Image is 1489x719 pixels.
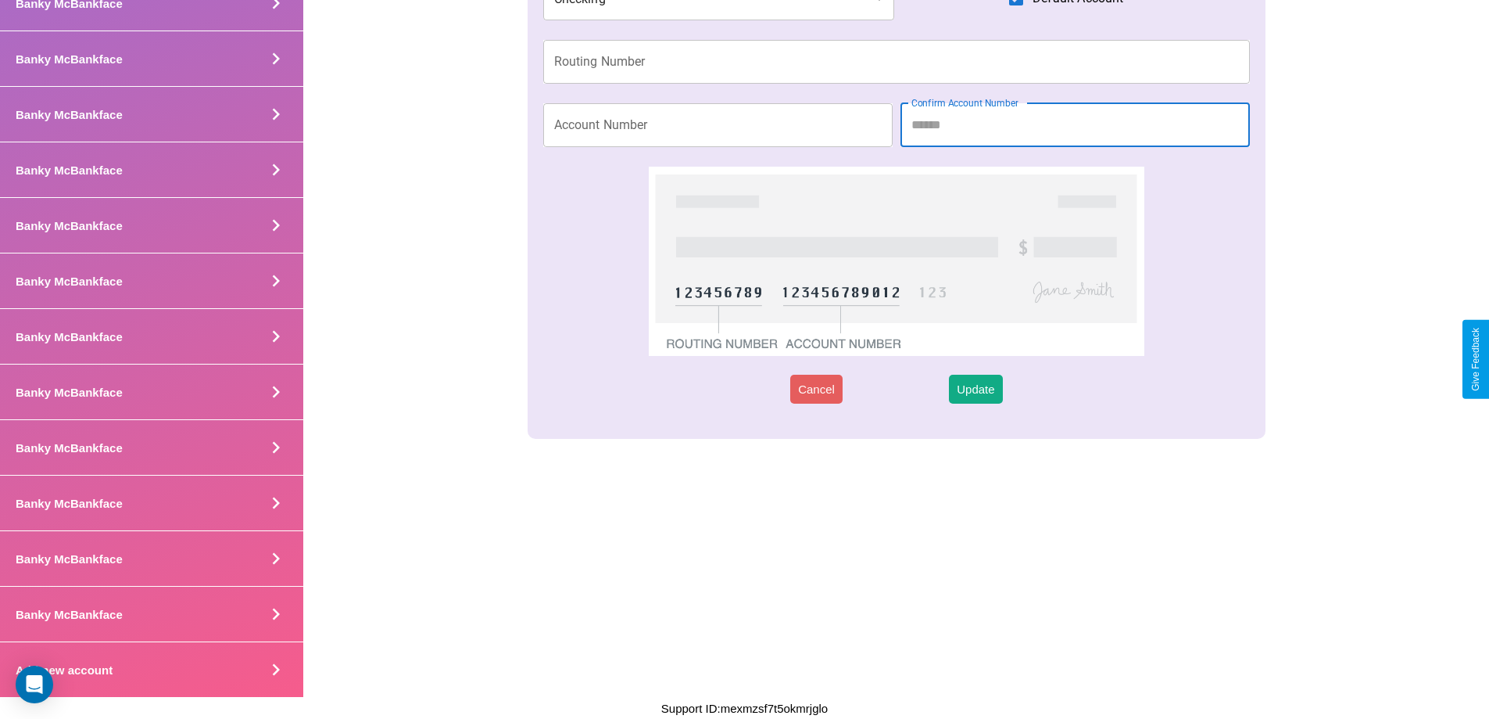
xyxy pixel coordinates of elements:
[16,666,53,703] div: Open Intercom Messenger
[16,330,123,343] h4: Banky McBankface
[16,52,123,66] h4: Banky McBankface
[949,375,1002,404] button: Update
[16,386,123,399] h4: Banky McBankface
[16,441,123,455] h4: Banky McBankface
[16,608,123,621] h4: Banky McBankface
[16,663,113,677] h4: Add new account
[16,552,123,566] h4: Banky McBankface
[16,219,123,232] h4: Banky McBankface
[911,96,1018,110] label: Confirm Account Number
[649,167,1144,356] img: check
[16,108,123,121] h4: Banky McBankface
[790,375,843,404] button: Cancel
[16,275,123,288] h4: Banky McBankface
[1470,328,1481,391] div: Give Feedback
[16,497,123,510] h4: Banky McBankface
[661,698,828,719] p: Support ID: mexmzsf7t5okmrjglo
[16,164,123,177] h4: Banky McBankface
